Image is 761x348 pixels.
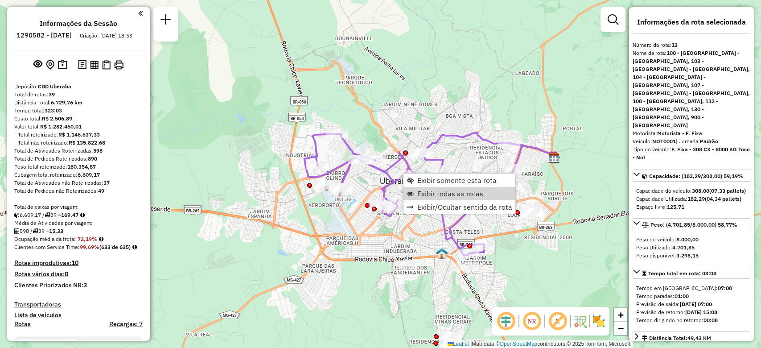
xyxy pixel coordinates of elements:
[676,138,718,145] span: | Jornada:
[417,177,497,184] span: Exibir somente esta rota
[649,173,743,179] span: Capacidade: (182,29/308,00) 59,19%
[445,340,633,348] div: Map data © contributors,© 2025 TomTom, Microsoft
[439,332,461,341] div: Atividade não roteirizada - PAREGAS CONVENIENCIA
[45,107,62,114] strong: 323:03
[138,8,143,18] a: Clique aqui para minimizar o painel
[633,183,750,215] div: Capacidade: (182,29/308,00) 59,19%
[14,187,143,195] div: Total de Pedidos não Roteirizados:
[636,252,747,260] div: Peso disponível:
[676,252,699,259] strong: 3.298,15
[495,311,517,332] span: Ocultar deslocamento
[439,339,461,348] div: Atividade não roteirizada - GENEVERSON JUNIOR DA
[573,314,587,328] img: Fluxo de ruas
[14,171,143,179] div: Cubagem total roteirizado:
[14,236,76,242] span: Ocupação média da frota:
[93,147,103,154] strong: 598
[61,211,78,218] strong: 169,47
[672,244,695,251] strong: 4.701,85
[14,228,20,234] i: Total de Atividades
[671,41,678,48] strong: 13
[331,183,353,192] div: Atividade não roteirizada - EXPRESSO CONVENIENCIA LANCHONETE E MERCE
[403,187,515,200] li: Exibir todas as rotas
[520,208,543,217] div: Atividade não roteirizada - MAURO ROBERTO DE OLI
[703,317,718,323] strong: 00:08
[14,163,143,171] div: Peso total roteirizado:
[14,179,143,187] div: Total de Atividades não Roteirizadas:
[38,83,71,90] strong: CDD Uberaba
[58,131,100,138] strong: R$ 1.146.637,33
[78,236,97,242] strong: 72,19%
[80,244,99,250] strong: 99,69%
[80,212,85,218] i: Meta Caixas/viagem: 166,80 Diferença: 2,67
[650,221,737,228] span: Peso: (4.701,85/8.000,00) 58,77%
[652,138,676,145] strong: NOT0001
[14,115,143,123] div: Custo total:
[16,31,72,39] h6: 1290582 - [DATE]
[313,181,335,190] div: Atividade não roteirizada - BAR TOMATE
[403,200,515,214] li: Exibir/Ocultar sentido da rota
[14,107,143,115] div: Tempo total:
[71,259,78,267] strong: 10
[14,155,143,163] div: Total de Pedidos Roteirizados:
[157,11,175,31] a: Nova sessão e pesquisa
[351,155,374,164] div: Atividade não roteirizada - ZEBU CARNES SUPERMER
[636,308,747,316] div: Previsão de retorno:
[633,232,750,263] div: Peso: (4.701,85/8.000,00) 58,77%
[109,320,143,328] h4: Recargas: 7
[436,248,448,259] img: FAD UDC CENTRO UBERABA
[14,211,143,219] div: 6.609,17 / 39 =
[67,163,96,170] strong: 180.354,87
[614,322,627,335] a: Zoom out
[636,292,747,300] div: Tempo paradas:
[56,58,69,72] button: Painel de Sugestão
[680,301,712,307] strong: [DATE] 07:00
[14,227,143,235] div: 598 / 39 =
[112,58,125,71] button: Imprimir Rotas
[14,244,80,250] span: Clientes com Service Time:
[403,174,515,187] li: Exibir somente esta rota
[548,152,560,164] img: CDD Uberaba
[40,19,117,28] h4: Informações da Sessão
[14,123,143,131] div: Valor total:
[636,203,747,211] div: Espaço livre:
[14,259,143,267] h4: Rotas improdutivas:
[457,262,479,271] div: Atividade não roteirizada - ZEBU CARNES SUPERMER
[687,335,711,341] span: 49,43 KM
[14,83,143,91] div: Depósito:
[685,309,717,315] strong: [DATE] 15:08
[515,205,538,214] div: Atividade não roteirizada - SUPERMERCADO FOSCARI
[78,171,100,178] strong: 6.609,17
[633,49,750,129] div: Nome da rota:
[657,130,702,137] strong: Motorista - F. Fixa
[633,50,750,128] strong: 100 - [GEOGRAPHIC_DATA] - [GEOGRAPHIC_DATA], 103 - [GEOGRAPHIC_DATA] - [GEOGRAPHIC_DATA], 104 - [...
[614,308,627,322] a: Zoom in
[33,228,38,234] i: Total de rotas
[396,260,418,269] div: Atividade não roteirizada - L.K.J. SUPEMERCADO L
[14,99,143,107] div: Distância Total:
[99,236,103,242] em: Média calculada utilizando a maior ocupação (%Peso ou %Cubagem) de cada rota da sessão. Rotas cro...
[633,41,750,49] div: Número da rota:
[500,341,538,347] a: OpenStreetMap
[636,244,747,252] div: Peso Utilizado:
[484,327,506,336] div: Atividade não roteirizada - RESTAURANTE 050 LTDA
[636,300,747,308] div: Previsão de saída:
[592,314,606,328] img: Exibir/Ocultar setores
[98,187,104,194] strong: 49
[448,341,469,347] a: Leaflet
[14,282,143,289] h4: Clientes Priorizados NR:
[633,218,750,230] a: Peso: (4.701,85/8.000,00) 58,77%
[633,145,750,162] div: Tipo do veículo:
[705,195,741,202] strong: (04,34 pallets)
[417,203,512,211] span: Exibir/Ocultar sentido da rota
[14,212,20,218] i: Cubagem total roteirizado
[692,187,709,194] strong: 308,00
[132,244,137,250] em: Rotas cross docking consideradas
[14,203,143,211] div: Total de caixas por viagem:
[700,138,718,145] strong: Padrão
[14,270,143,278] h4: Rotas vários dias:
[14,320,31,328] h4: Rotas
[100,58,112,71] button: Visualizar Romaneio
[88,155,97,162] strong: 890
[633,146,750,161] strong: F. Fixa - 308 CX - 8000 KG Toco - Not
[42,115,72,122] strong: R$ 2.506,89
